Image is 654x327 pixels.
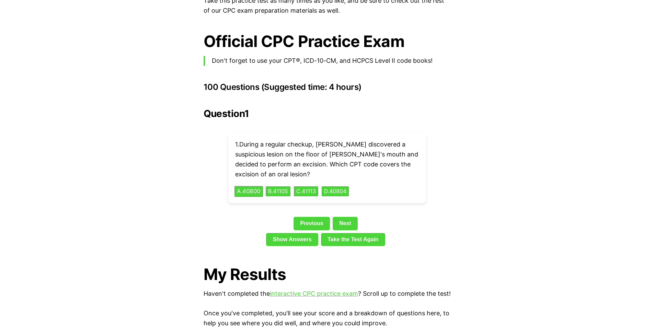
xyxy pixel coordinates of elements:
h1: Official CPC Practice Exam [204,32,451,50]
a: Take the Test Again [321,233,385,246]
a: Previous [294,217,330,230]
button: A.40800 [234,186,263,197]
h2: Question 1 [204,108,451,119]
a: Show Answers [266,233,318,246]
h3: 100 Questions (Suggested time: 4 hours) [204,82,451,92]
h1: My Results [204,265,451,283]
button: B.41105 [266,186,290,197]
p: Haven't completed the ? Scroll up to complete the test! [204,289,451,299]
button: C.41113 [294,186,318,197]
blockquote: Don't forget to use your CPT®, ICD-10-CM, and HCPCS Level II code books! [204,56,451,66]
p: 1 . During a regular checkup, [PERSON_NAME] discovered a suspicious lesion on the floor of [PERSO... [235,140,419,179]
a: Next [333,217,358,230]
a: interactive CPC practice exam [270,290,358,297]
button: D.40804 [322,186,349,197]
